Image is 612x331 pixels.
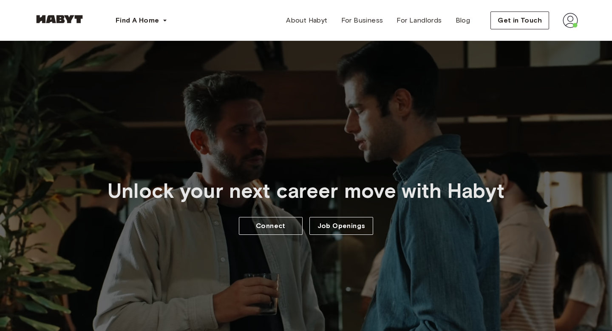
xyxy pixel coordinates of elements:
span: Find A Home [116,15,159,26]
span: Job Openings [317,221,365,231]
a: Job Openings [309,217,373,235]
img: Habyt [34,15,85,23]
span: Unlock your next career move with Habyt [108,178,504,203]
button: Find A Home [109,12,174,29]
img: avatar [563,13,578,28]
span: Blog [456,15,470,26]
a: Connect [239,217,303,235]
button: Get in Touch [490,11,549,29]
a: For Landlords [390,12,448,29]
span: For Business [341,15,383,26]
span: For Landlords [397,15,442,26]
span: About Habyt [286,15,327,26]
a: About Habyt [279,12,334,29]
span: Get in Touch [498,15,542,26]
span: Connect [256,221,286,231]
a: For Business [334,12,390,29]
a: Blog [449,12,477,29]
